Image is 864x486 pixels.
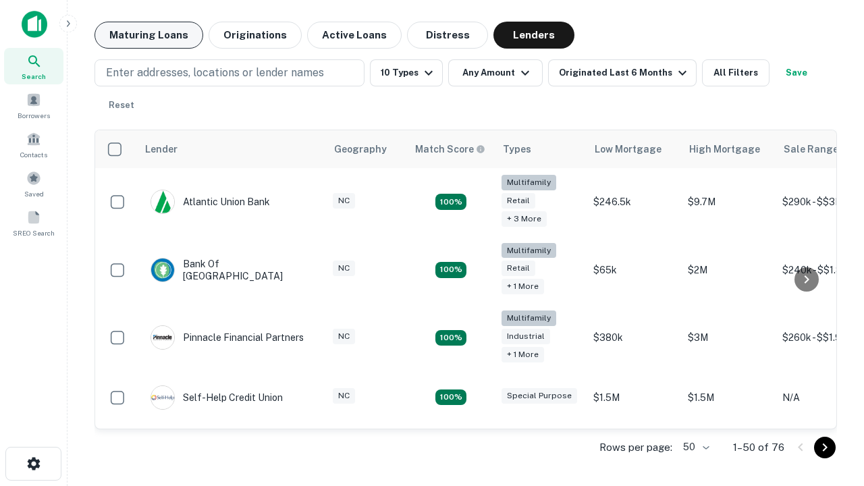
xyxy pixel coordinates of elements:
div: Matching Properties: 17, hasApolloMatch: undefined [435,262,466,278]
th: Capitalize uses an advanced AI algorithm to match your search with the best lender. The match sco... [407,130,495,168]
td: $380k [587,304,681,372]
th: Low Mortgage [587,130,681,168]
div: Matching Properties: 13, hasApolloMatch: undefined [435,330,466,346]
h6: Match Score [415,142,483,157]
div: Multifamily [502,175,556,190]
p: 1–50 of 76 [733,439,784,456]
div: + 1 more [502,347,544,362]
img: picture [151,326,174,349]
button: Originations [209,22,302,49]
button: Any Amount [448,59,543,86]
div: Industrial [502,329,550,344]
th: Geography [326,130,407,168]
div: Atlantic Union Bank [151,190,270,214]
div: Matching Properties: 10, hasApolloMatch: undefined [435,194,466,210]
div: + 3 more [502,211,547,227]
p: Rows per page: [599,439,672,456]
th: Types [495,130,587,168]
a: Search [4,48,63,84]
div: Self-help Credit Union [151,385,283,410]
button: Distress [407,22,488,49]
div: Capitalize uses an advanced AI algorithm to match your search with the best lender. The match sco... [415,142,485,157]
span: SREO Search [13,227,55,238]
span: Saved [24,188,44,199]
button: Reset [100,92,143,119]
a: Borrowers [4,87,63,124]
div: NC [333,329,355,344]
td: $3M [681,304,776,372]
div: Retail [502,193,535,209]
div: Special Purpose [502,388,577,404]
td: $2M [681,236,776,304]
th: High Mortgage [681,130,776,168]
a: Contacts [4,126,63,163]
div: Low Mortgage [595,141,661,157]
div: Matching Properties: 11, hasApolloMatch: undefined [435,389,466,406]
img: picture [151,386,174,409]
div: Multifamily [502,310,556,326]
td: $65k [587,236,681,304]
iframe: Chat Widget [796,335,864,400]
div: Geography [334,141,387,157]
div: + 1 more [502,279,544,294]
td: $246.5k [587,168,681,236]
img: picture [151,190,174,213]
div: Lender [145,141,178,157]
img: capitalize-icon.png [22,11,47,38]
button: Active Loans [307,22,402,49]
div: Pinnacle Financial Partners [151,325,304,350]
div: Originated Last 6 Months [559,65,691,81]
a: Saved [4,165,63,202]
button: Go to next page [814,437,836,458]
button: Maturing Loans [94,22,203,49]
div: Sale Range [784,141,838,157]
span: Contacts [20,149,47,160]
td: $9.7M [681,168,776,236]
span: Search [22,71,46,82]
td: $1.5M [681,372,776,423]
div: High Mortgage [689,141,760,157]
button: Enter addresses, locations or lender names [94,59,364,86]
a: SREO Search [4,205,63,241]
div: Types [503,141,531,157]
button: Originated Last 6 Months [548,59,697,86]
button: All Filters [702,59,769,86]
img: picture [151,259,174,281]
div: Bank Of [GEOGRAPHIC_DATA] [151,258,313,282]
div: NC [333,193,355,209]
button: 10 Types [370,59,443,86]
button: Lenders [493,22,574,49]
div: Retail [502,261,535,276]
div: Multifamily [502,243,556,259]
div: NC [333,261,355,276]
td: $1.5M [587,372,681,423]
p: Enter addresses, locations or lender names [106,65,324,81]
div: 50 [678,437,711,457]
th: Lender [137,130,326,168]
div: NC [333,388,355,404]
button: Save your search to get updates of matches that match your search criteria. [775,59,818,86]
span: Borrowers [18,110,50,121]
